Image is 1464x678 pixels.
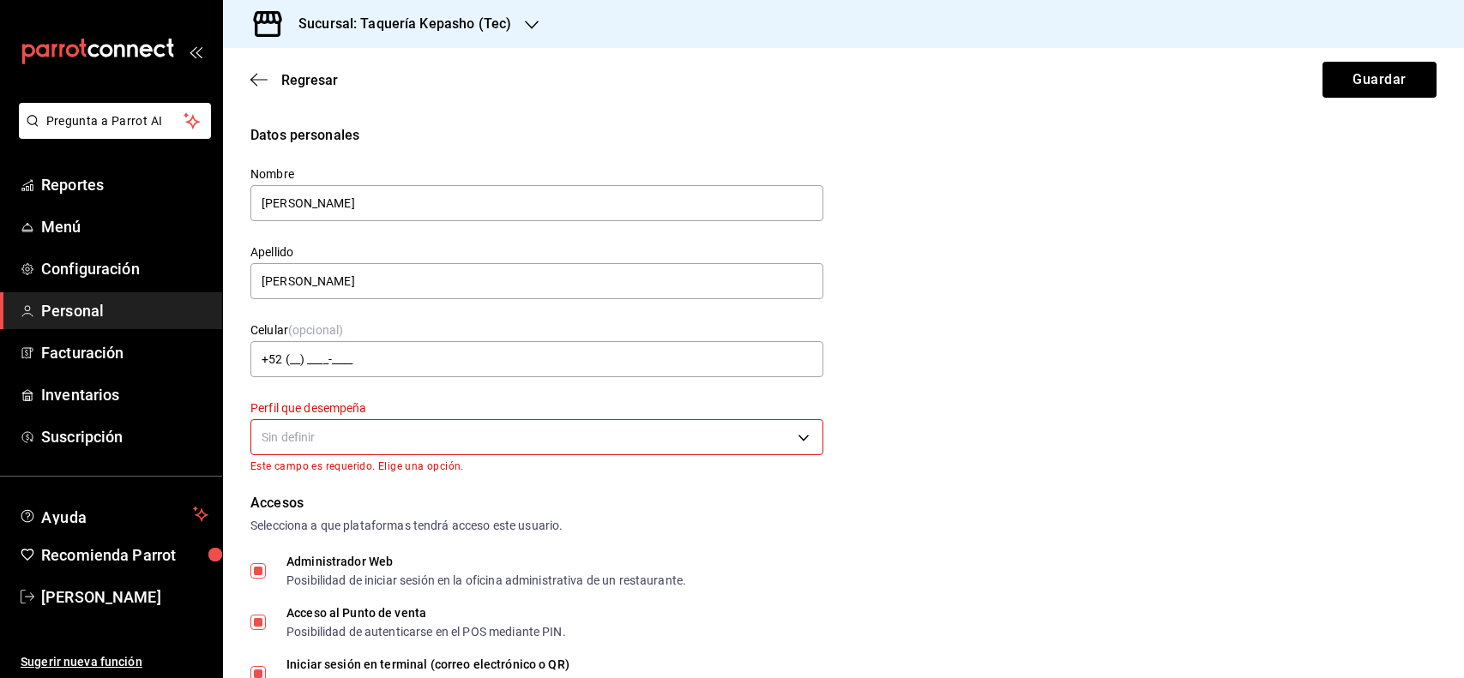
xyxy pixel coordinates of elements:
div: Selecciona a que plataformas tendrá acceso este usuario. [250,517,1437,535]
h3: Sucursal: Taquería Kepasho (Tec) [285,14,511,34]
button: open_drawer_menu [189,45,202,58]
div: Sin definir [250,419,823,455]
label: Apellido [250,246,823,258]
div: Datos personales [250,125,1437,146]
span: Sugerir nueva función [21,653,208,671]
label: Nombre [250,168,823,180]
span: Ayuda [41,504,186,525]
span: Facturación [41,341,208,364]
p: Este campo es requerido. Elige una opción. [250,460,823,472]
span: Configuración [41,257,208,280]
span: Recomienda Parrot [41,543,208,567]
label: Celular [250,324,823,336]
span: Regresar [281,72,338,88]
span: Reportes [41,173,208,196]
button: Guardar [1322,62,1437,98]
div: Posibilidad de autenticarse en el POS mediante PIN. [286,626,566,638]
button: Regresar [250,72,338,88]
span: (opcional) [288,323,343,337]
div: Posibilidad de iniciar sesión en la oficina administrativa de un restaurante. [286,574,686,586]
label: Perfil que desempeña [250,402,823,414]
span: Menú [41,215,208,238]
span: [PERSON_NAME] [41,585,208,609]
div: Administrador Web [286,555,686,567]
span: Inventarios [41,383,208,406]
span: Personal [41,299,208,322]
span: Suscripción [41,425,208,448]
div: Accesos [250,493,1437,513]
div: Iniciar sesión en terminal (correo electrónico o QR) [286,658,731,670]
button: Pregunta a Parrot AI [19,103,211,139]
a: Pregunta a Parrot AI [12,124,211,142]
div: Acceso al Punto de venta [286,607,566,619]
span: Pregunta a Parrot AI [46,112,184,130]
